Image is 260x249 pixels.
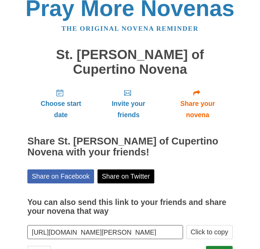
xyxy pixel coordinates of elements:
span: Invite your friends [101,98,156,121]
a: The original novena reminder [62,25,199,32]
span: Choose start date [34,98,88,121]
a: Choose start date [27,83,94,124]
h2: Share St. [PERSON_NAME] of Cupertino Novena with your friends! [27,136,233,158]
a: Share on Twitter [97,169,155,183]
a: Invite your friends [94,83,162,124]
h1: St. [PERSON_NAME] of Cupertino Novena [27,47,233,77]
a: Share your novena [162,83,233,124]
a: Share on Facebook [27,169,94,183]
span: Share your novena [169,98,226,121]
h3: You can also send this link to your friends and share your novena that way [27,198,233,216]
button: Click to copy [186,225,233,239]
